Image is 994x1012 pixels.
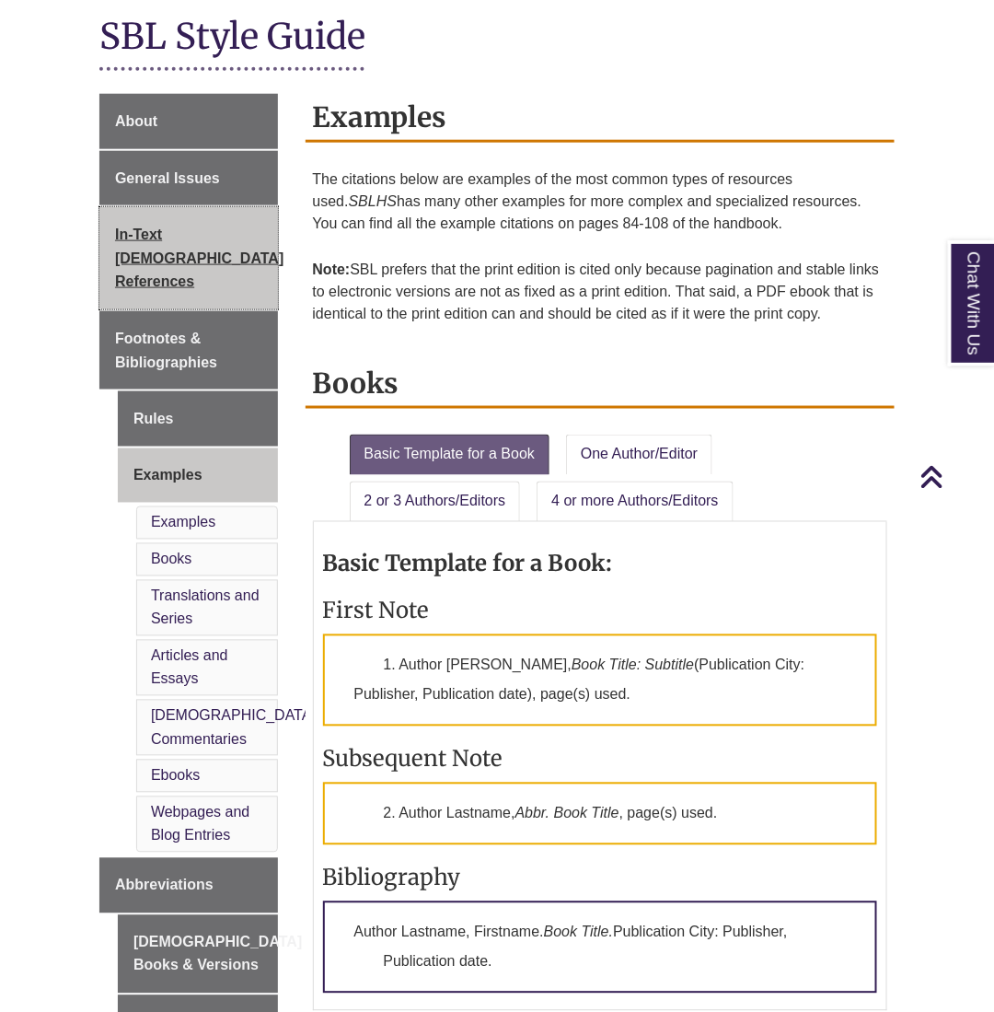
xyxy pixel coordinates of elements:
a: In-Text [DEMOGRAPHIC_DATA] References [99,207,278,309]
p: 1. Author [PERSON_NAME], (Publication City: Publisher, Publication date), page(s) used. [323,634,878,727]
a: [DEMOGRAPHIC_DATA] Commentaries [151,708,316,748]
span: General Issues [115,170,220,186]
p: The citations below are examples of the most common types of resources used. has many other examp... [313,161,888,242]
p: SBL prefers that the print edition is cited only because pagination and stable links to electroni... [313,251,888,332]
a: Examples [118,448,278,504]
span: Footnotes & Bibliographies [115,331,217,370]
h1: SBL Style Guide [99,14,895,63]
a: Basic Template for a Book [350,435,550,475]
h3: Subsequent Note [323,745,878,774]
strong: Note: [313,262,351,277]
a: One Author/Editor [566,435,712,475]
a: Ebooks [151,768,200,784]
a: [DEMOGRAPHIC_DATA] Books & Versions [118,915,278,994]
a: Examples [151,515,215,530]
span: About [115,113,157,129]
a: Articles and Essays [151,648,228,688]
p: 2. Author Lastname, , page(s) used. [323,783,878,845]
em: SBLHS [349,193,397,209]
strong: Basic Template for a Book: [323,550,613,578]
a: About [99,94,278,149]
span: In-Text [DEMOGRAPHIC_DATA] References [115,227,283,289]
a: Rules [118,391,278,447]
a: Footnotes & Bibliographies [99,311,278,390]
a: Webpages and Blog Entries [151,805,249,844]
h3: Bibliography [323,864,878,892]
em: Book Title: Subtitle [572,657,694,673]
a: Abbreviations [99,858,278,913]
a: Translations and Series [151,588,260,628]
span: Abbreviations [115,878,214,893]
a: 4 or more Authors/Editors [537,482,733,522]
em: Abbr. Book Title [515,806,619,821]
a: Back to Top [920,464,989,489]
a: 2 or 3 Authors/Editors [350,482,521,522]
a: General Issues [99,151,278,206]
a: Books [151,552,191,567]
h3: First Note [323,597,878,625]
h2: Books [306,360,896,409]
h2: Examples [306,94,896,143]
em: Book Title. [544,925,613,940]
p: Author Lastname, Firstname. Publication City: Publisher, Publication date. [323,901,878,994]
